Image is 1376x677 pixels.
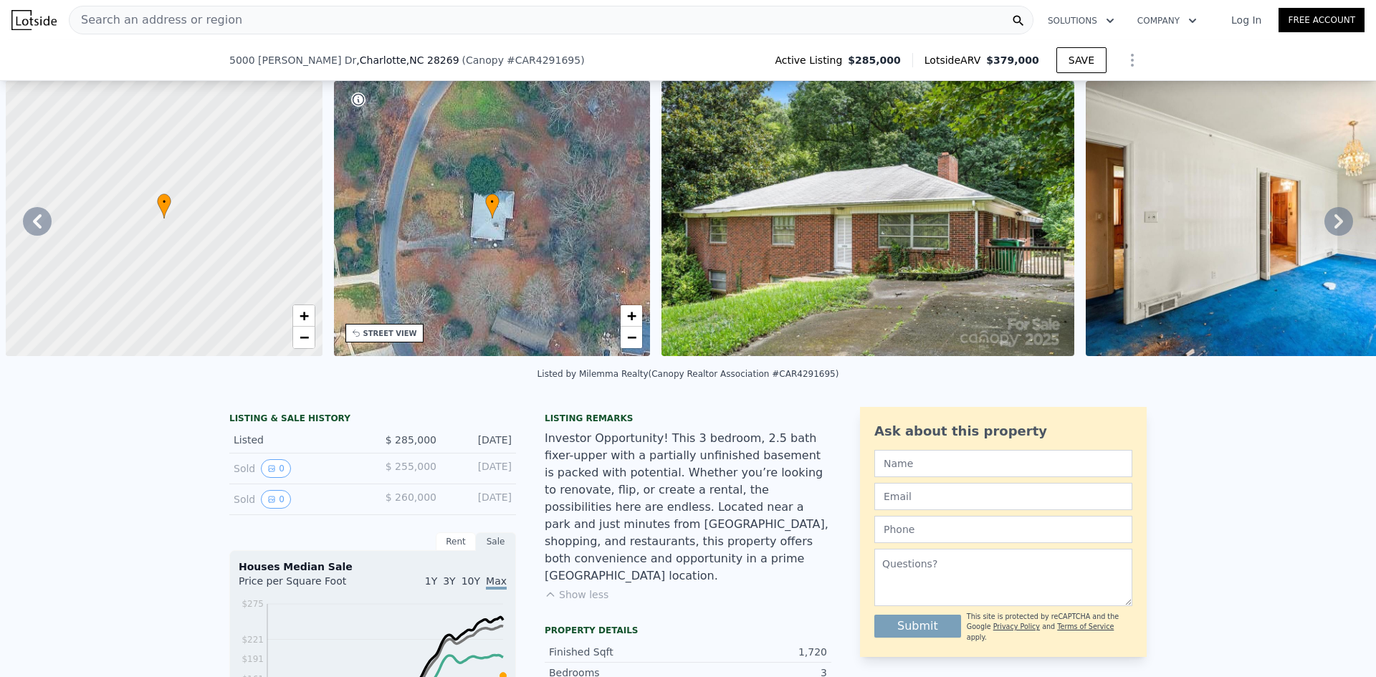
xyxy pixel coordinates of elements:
[157,193,171,219] div: •
[486,575,507,590] span: Max
[874,483,1132,510] input: Email
[448,459,512,478] div: [DATE]
[261,459,291,478] button: View historical data
[1057,623,1114,630] a: Terms of Service
[549,645,688,659] div: Finished Sqft
[229,413,516,427] div: LISTING & SALE HISTORY
[70,11,242,29] span: Search an address or region
[986,54,1039,66] span: $379,000
[874,615,961,638] button: Submit
[436,532,476,551] div: Rent
[234,490,361,509] div: Sold
[293,305,315,327] a: Zoom in
[462,53,585,67] div: ( )
[545,625,831,636] div: Property details
[386,491,436,503] span: $ 260,000
[234,433,361,447] div: Listed
[545,413,831,424] div: Listing remarks
[485,193,500,219] div: •
[229,53,356,67] span: 5000 [PERSON_NAME] Dr
[363,328,417,339] div: STREET VIEW
[239,574,373,597] div: Price per Square Foot
[848,53,901,67] span: $285,000
[1036,8,1126,34] button: Solutions
[621,305,642,327] a: Zoom in
[239,560,507,574] div: Houses Median Sale
[545,430,831,585] div: Investor Opportunity! This 3 bedroom, 2.5 bath fixer-upper with a partially unfinished basement i...
[299,307,308,325] span: +
[242,635,264,645] tspan: $221
[661,81,1074,356] img: Sale: 167498188 Parcel: 74052538
[1126,8,1208,34] button: Company
[485,196,500,208] span: •
[293,327,315,348] a: Zoom out
[386,434,436,446] span: $ 285,000
[356,53,459,67] span: , Charlotte
[11,10,57,30] img: Lotside
[1056,47,1107,73] button: SAVE
[545,587,608,602] button: Show less
[688,645,827,659] div: 1,720
[406,54,459,66] span: , NC 28269
[507,54,580,66] span: # CAR4291695
[448,433,512,447] div: [DATE]
[967,612,1132,643] div: This site is protected by reCAPTCHA and the Google and apply.
[242,599,264,609] tspan: $275
[874,421,1132,441] div: Ask about this property
[1118,46,1147,75] button: Show Options
[261,490,291,509] button: View historical data
[466,54,504,66] span: Canopy
[299,328,308,346] span: −
[476,532,516,551] div: Sale
[242,654,264,664] tspan: $191
[425,575,437,587] span: 1Y
[627,307,636,325] span: +
[775,53,848,67] span: Active Listing
[448,490,512,509] div: [DATE]
[234,459,361,478] div: Sold
[386,461,436,472] span: $ 255,000
[627,328,636,346] span: −
[621,327,642,348] a: Zoom out
[874,516,1132,543] input: Phone
[874,450,1132,477] input: Name
[157,196,171,208] span: •
[1214,13,1279,27] a: Log In
[462,575,480,587] span: 10Y
[924,53,986,67] span: Lotside ARV
[443,575,455,587] span: 3Y
[993,623,1040,630] a: Privacy Policy
[1279,8,1365,32] a: Free Account
[537,369,839,379] div: Listed by Milemma Realty (Canopy Realtor Association #CAR4291695)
